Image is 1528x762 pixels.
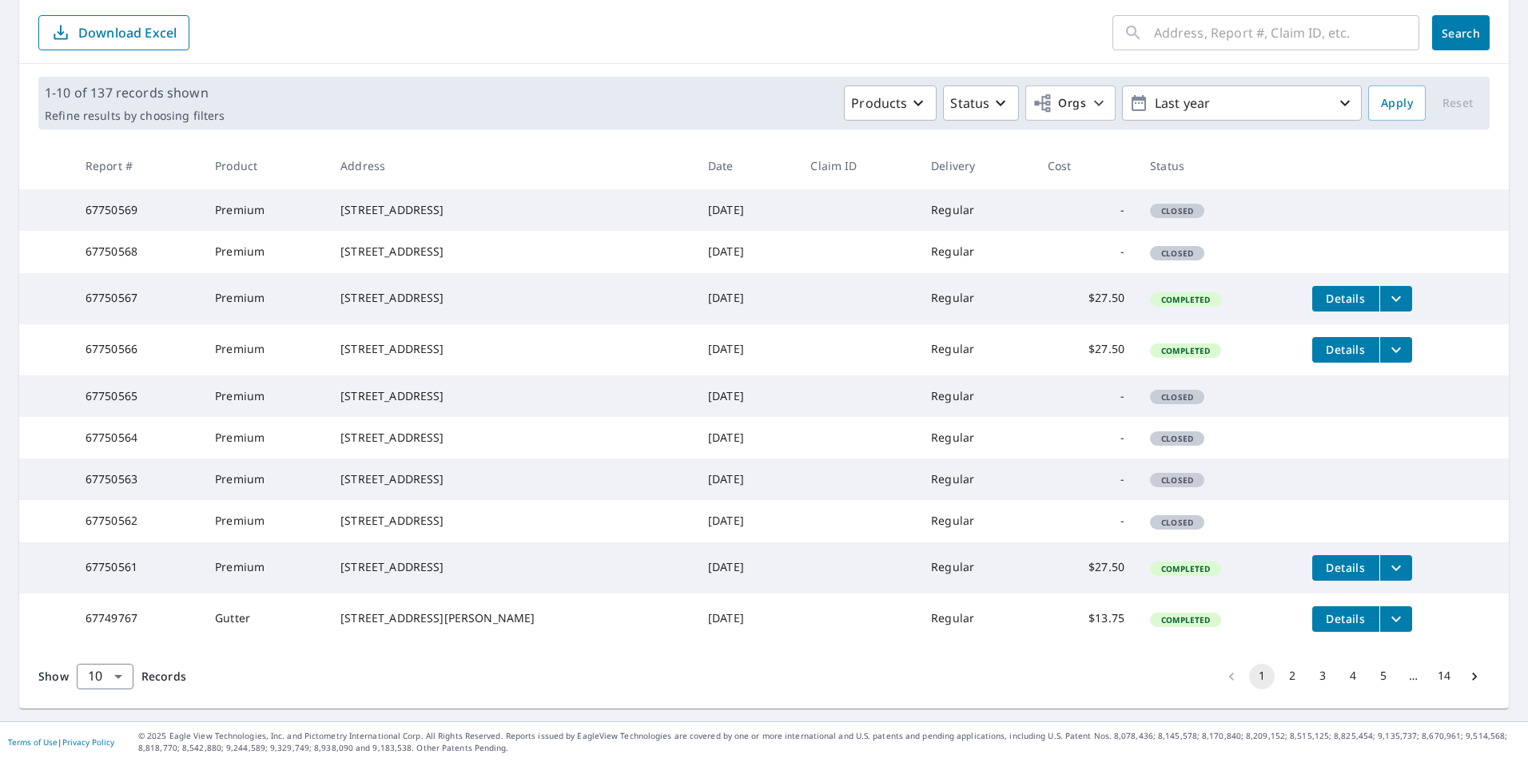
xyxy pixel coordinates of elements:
div: 10 [77,654,133,699]
div: … [1401,668,1427,684]
div: Show 10 records [77,664,133,689]
button: Orgs [1025,85,1116,121]
td: Premium [202,273,328,324]
td: Regular [918,189,1035,231]
span: Records [141,669,186,684]
div: [STREET_ADDRESS] [340,471,682,487]
td: - [1035,375,1137,417]
td: 67750566 [73,324,202,375]
div: [STREET_ADDRESS] [340,341,682,357]
td: 67750568 [73,231,202,272]
td: $13.75 [1035,593,1137,645]
button: Status [943,85,1019,121]
button: Apply [1368,85,1426,121]
td: 67750567 [73,273,202,324]
button: detailsBtn-67750566 [1312,337,1379,363]
td: $27.50 [1035,273,1137,324]
span: Details [1322,342,1370,357]
button: page 1 [1249,664,1275,689]
td: [DATE] [695,417,798,458]
span: Details [1322,291,1370,306]
button: Search [1432,15,1490,50]
a: Terms of Use [8,736,58,748]
td: [DATE] [695,500,798,542]
td: - [1035,417,1137,458]
div: [STREET_ADDRESS] [340,244,682,260]
td: Premium [202,324,328,375]
th: Date [695,142,798,189]
span: Completed [1152,563,1220,574]
p: 1-10 of 137 records shown [45,83,225,102]
span: Closed [1152,205,1203,216]
td: Regular [918,324,1035,375]
th: Status [1137,142,1299,189]
p: Refine results by choosing filters [45,109,225,123]
td: - [1035,500,1137,542]
td: 67750565 [73,375,202,417]
div: [STREET_ADDRESS] [340,559,682,575]
div: [STREET_ADDRESS] [340,202,682,218]
span: Details [1322,611,1370,626]
button: filesDropdownBtn-67750561 [1379,555,1412,581]
span: Closed [1152,517,1203,528]
span: Details [1322,560,1370,575]
button: Go to page 14 [1431,664,1457,689]
span: Closed [1152,248,1203,259]
td: Regular [918,542,1035,593]
span: Show [38,669,69,684]
div: [STREET_ADDRESS] [340,290,682,306]
div: [STREET_ADDRESS] [340,430,682,446]
td: [DATE] [695,458,798,500]
button: Go to page 2 [1279,664,1305,689]
th: Report # [73,142,202,189]
div: [STREET_ADDRESS] [340,388,682,404]
td: [DATE] [695,231,798,272]
td: [DATE] [695,189,798,231]
span: Closed [1152,391,1203,403]
p: Last year [1148,89,1335,117]
td: - [1035,231,1137,272]
td: [DATE] [695,273,798,324]
th: Address [328,142,695,189]
div: [STREET_ADDRESS] [340,513,682,529]
p: © 2025 Eagle View Technologies, Inc. and Pictometry International Corp. All Rights Reserved. Repo... [138,730,1520,754]
button: Last year [1122,85,1362,121]
button: Go to page 4 [1340,664,1366,689]
p: | [8,737,114,747]
button: filesDropdownBtn-67750567 [1379,286,1412,312]
td: Regular [918,273,1035,324]
td: Regular [918,231,1035,272]
td: [DATE] [695,542,798,593]
td: 67749767 [73,593,202,645]
td: $27.50 [1035,542,1137,593]
p: Download Excel [78,24,177,42]
td: Regular [918,500,1035,542]
button: filesDropdownBtn-67750566 [1379,337,1412,363]
td: Premium [202,542,328,593]
button: Go to page 3 [1310,664,1335,689]
button: detailsBtn-67750561 [1312,555,1379,581]
td: [DATE] [695,375,798,417]
button: Download Excel [38,15,189,50]
span: Orgs [1033,93,1086,113]
td: Premium [202,458,328,500]
td: 67750561 [73,542,202,593]
td: - [1035,189,1137,231]
td: Regular [918,593,1035,645]
button: Products [844,85,937,121]
span: Completed [1152,294,1220,305]
p: Products [851,93,907,113]
td: Premium [202,189,328,231]
nav: pagination navigation [1216,664,1490,689]
input: Address, Report #, Claim ID, etc. [1154,10,1419,55]
td: Premium [202,231,328,272]
td: $27.50 [1035,324,1137,375]
button: detailsBtn-67749767 [1312,606,1379,632]
button: filesDropdownBtn-67749767 [1379,606,1412,632]
button: Go to page 5 [1371,664,1396,689]
span: Apply [1381,93,1413,113]
th: Product [202,142,328,189]
span: Completed [1152,614,1220,625]
span: Closed [1152,474,1203,486]
th: Claim ID [798,142,918,189]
